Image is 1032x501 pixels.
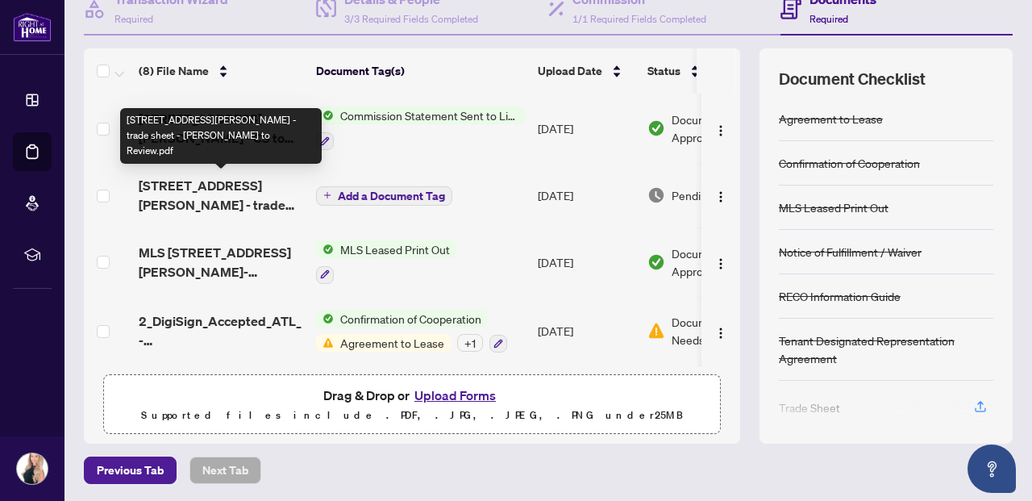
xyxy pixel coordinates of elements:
[97,457,164,483] span: Previous Tab
[714,327,727,340] img: Logo
[708,249,734,275] button: Logo
[531,297,641,366] td: [DATE]
[531,94,641,163] td: [DATE]
[647,119,665,137] img: Document Status
[120,108,322,164] div: [STREET_ADDRESS][PERSON_NAME] - trade sheet - [PERSON_NAME] to Review.pdf
[139,311,303,350] span: 2_DigiSign_Accepted_ATL_-_21_Scollard_St_409__Laurie_Rowan.pdf
[779,243,922,261] div: Notice of Fulfillment / Waiver
[323,191,331,199] span: plus
[310,48,531,94] th: Document Tag(s)
[189,457,261,484] button: Next Tab
[316,240,456,284] button: Status IconMLS Leased Print Out
[531,163,641,228] td: [DATE]
[344,13,478,25] span: 3/3 Required Fields Completed
[672,313,755,349] span: Document Needs Work
[316,310,334,328] img: Status Icon
[538,62,602,80] span: Upload Date
[714,124,727,137] img: Logo
[114,406,710,425] p: Supported files include .PDF, .JPG, .JPEG, .PNG under 25 MB
[132,48,310,94] th: (8) File Name
[316,185,452,206] button: Add a Document Tag
[572,13,706,25] span: 1/1 Required Fields Completed
[531,48,641,94] th: Upload Date
[672,111,772,146] span: Document Approved
[672,186,752,204] span: Pending Review
[334,106,525,124] span: Commission Statement Sent to Listing Brokerage
[457,334,483,352] div: + 1
[17,453,48,484] img: Profile Icon
[779,198,888,216] div: MLS Leased Print Out
[779,154,920,172] div: Confirmation of Cooperation
[334,240,456,258] span: MLS Leased Print Out
[647,186,665,204] img: Document Status
[410,385,501,406] button: Upload Forms
[316,106,334,124] img: Status Icon
[714,190,727,203] img: Logo
[708,182,734,208] button: Logo
[714,257,727,270] img: Logo
[779,332,993,367] div: Tenant Designated Representation Agreement
[779,287,901,305] div: RECO Information Guide
[647,253,665,271] img: Document Status
[779,110,883,127] div: Agreement to Lease
[334,334,451,352] span: Agreement to Lease
[13,12,52,42] img: logo
[531,228,641,297] td: [DATE]
[323,385,501,406] span: Drag & Drop or
[316,186,452,206] button: Add a Document Tag
[967,445,1016,493] button: Open asap
[334,310,488,328] span: Confirmation of Cooperation
[104,375,720,435] span: Drag & Drop orUpload FormsSupported files include .PDF, .JPG, .JPEG, .PNG under25MB
[641,48,778,94] th: Status
[316,106,525,150] button: Status IconCommission Statement Sent to Listing Brokerage
[531,365,641,435] td: [DATE]
[114,13,153,25] span: Required
[672,244,772,280] span: Document Approved
[139,62,209,80] span: (8) File Name
[647,322,665,340] img: Document Status
[139,243,303,282] span: MLS [STREET_ADDRESS][PERSON_NAME]- REALM.pdf
[316,240,334,258] img: Status Icon
[647,62,680,80] span: Status
[779,399,840,416] div: Trade Sheet
[84,457,177,484] button: Previous Tab
[809,13,848,25] span: Required
[708,318,734,344] button: Logo
[338,190,445,202] span: Add a Document Tag
[316,334,334,352] img: Status Icon
[139,176,303,215] span: [STREET_ADDRESS][PERSON_NAME] - trade sheet - [PERSON_NAME] to Review.pdf
[708,115,734,141] button: Logo
[779,68,926,90] span: Document Checklist
[316,310,507,353] button: Status IconConfirmation of CooperationStatus IconAgreement to Lease+1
